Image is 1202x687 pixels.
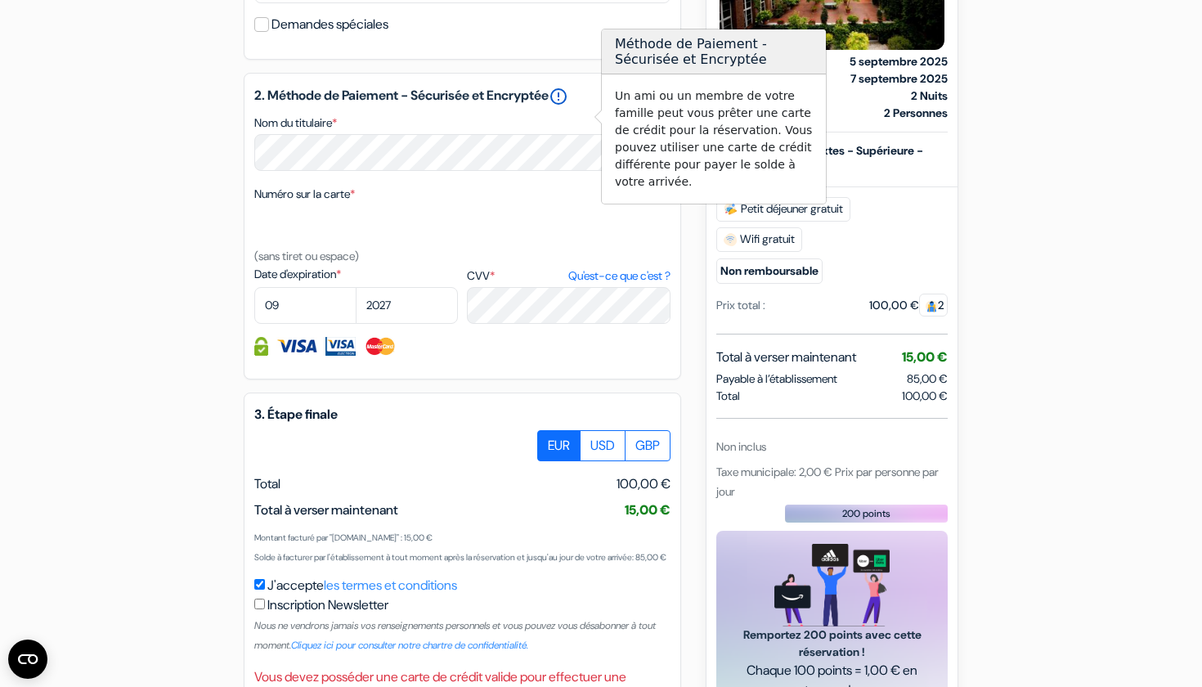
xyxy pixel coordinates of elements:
[254,406,671,422] h5: 3. Étape finale
[902,348,948,366] span: 15,00 €
[254,114,337,132] label: Nom du titulaire
[724,233,737,246] img: free_wifi.svg
[716,258,823,284] small: Non remboursable
[254,266,458,283] label: Date d'expiration
[325,337,355,356] img: Visa Electron
[911,88,948,105] strong: 2 Nuits
[602,74,826,204] div: Un ami ou un membre de votre famille peut vous prêter une carte de crédit pour la réservation. Vo...
[267,595,388,615] label: Inscription Newsletter
[716,438,948,456] div: Non inclus
[324,577,457,594] a: les termes et conditions
[617,474,671,494] span: 100,00 €
[254,87,671,106] h5: 2. Méthode de Paiement - Sécurisée et Encryptée
[842,506,890,521] span: 200 points
[254,552,666,563] small: Solde à facturer par l'établissement à tout moment après la réservation et jusqu'au jour de votre...
[467,267,671,285] label: CVV
[364,337,397,356] img: Master Card
[850,53,948,70] strong: 5 septembre 2025
[716,388,740,405] span: Total
[774,544,890,626] img: gift_card_hero_new.png
[580,430,626,461] label: USD
[716,197,850,222] span: Petit déjeuner gratuit
[291,639,528,652] a: Cliquez ici pour consulter notre chartre de confidentialité.
[716,297,765,314] div: Prix total :
[254,475,280,492] span: Total
[907,371,948,386] span: 85,00 €
[254,249,359,263] small: (sans tiret ou espace)
[716,370,837,388] span: Payable à l’établissement
[8,640,47,679] button: Open CMP widget
[716,348,856,367] span: Total à verser maintenant
[549,87,568,106] a: error_outline
[884,105,948,122] strong: 2 Personnes
[869,297,948,314] div: 100,00 €
[919,294,948,317] span: 2
[254,186,355,203] label: Numéro sur la carte
[537,430,581,461] label: EUR
[716,465,939,499] span: Taxe municipale: 2,00 € Prix par personne par jour
[724,203,738,216] img: free_breakfast.svg
[736,626,928,661] span: Remportez 200 points avec cette réservation !
[267,576,457,595] label: J'accepte
[902,388,948,405] span: 100,00 €
[926,300,938,312] img: guest.svg
[568,267,671,285] a: Qu'est-ce que c'est ?
[850,70,948,88] strong: 7 septembre 2025
[625,430,671,461] label: GBP
[716,227,802,252] span: Wifi gratuit
[254,337,268,356] img: Information de carte de crédit entièrement encryptée et sécurisée
[254,532,433,543] small: Montant facturé par "[DOMAIN_NAME]" : 15,00 €
[254,501,398,519] span: Total à verser maintenant
[276,337,317,356] img: Visa
[625,501,671,519] span: 15,00 €
[538,430,671,461] div: Basic radio toggle button group
[254,619,656,652] small: Nous ne vendrons jamais vos renseignements personnels et vous pouvez vous désabonner à tout moment.
[271,13,388,36] label: Demandes spéciales
[602,29,826,74] h3: Méthode de Paiement - Sécurisée et Encryptée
